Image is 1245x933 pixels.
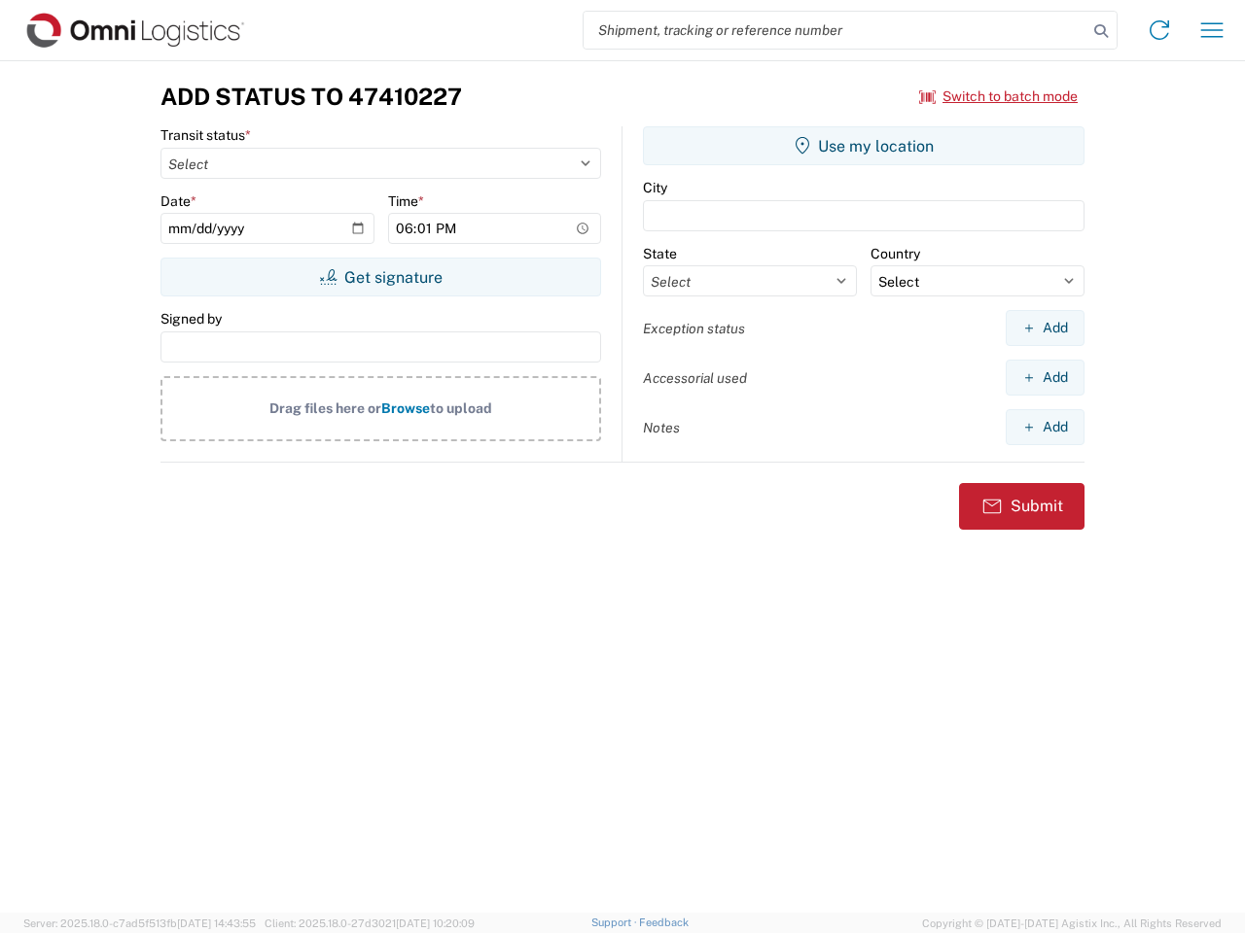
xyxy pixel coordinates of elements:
[1006,409,1085,445] button: Add
[177,917,256,929] span: [DATE] 14:43:55
[643,179,667,196] label: City
[388,192,424,210] label: Time
[160,126,251,144] label: Transit status
[959,483,1085,530] button: Submit
[160,192,196,210] label: Date
[1006,310,1085,346] button: Add
[643,369,747,387] label: Accessorial used
[591,916,640,928] a: Support
[160,83,462,111] h3: Add Status to 47410227
[1006,360,1085,396] button: Add
[922,915,1222,932] span: Copyright © [DATE]-[DATE] Agistix Inc., All Rights Reserved
[871,245,920,262] label: Country
[584,12,1087,49] input: Shipment, tracking or reference number
[381,400,430,416] span: Browse
[643,126,1085,165] button: Use my location
[23,917,256,929] span: Server: 2025.18.0-c7ad5f513fb
[396,917,475,929] span: [DATE] 10:20:09
[643,320,745,337] label: Exception status
[160,258,601,296] button: Get signature
[643,419,680,436] label: Notes
[265,917,475,929] span: Client: 2025.18.0-27d3021
[643,245,677,262] label: State
[269,400,381,416] span: Drag files here or
[639,916,689,928] a: Feedback
[160,310,222,328] label: Signed by
[919,81,1078,113] button: Switch to batch mode
[430,400,492,416] span: to upload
